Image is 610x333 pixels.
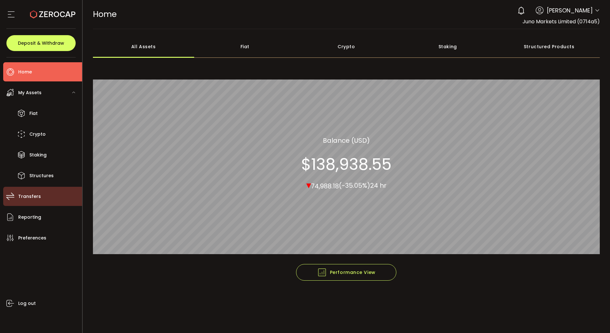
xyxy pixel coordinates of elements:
div: Crypto [296,35,397,58]
span: 24 hr [370,181,386,190]
iframe: Chat Widget [578,302,610,333]
span: Structures [29,171,54,180]
span: Preferences [18,233,46,243]
span: Juno Markets Limited (0714a5) [522,18,600,25]
span: (-35.05%) [339,181,370,190]
span: Reporting [18,213,41,222]
button: Performance View [296,264,396,281]
span: Home [18,67,32,77]
section: Balance (USD) [323,135,370,145]
div: Structured Products [499,35,600,58]
button: Deposit & Withdraw [6,35,76,51]
span: My Assets [18,88,42,97]
span: Log out [18,299,36,308]
div: Fiat [194,35,296,58]
div: Staking [397,35,499,58]
section: $138,938.55 [301,155,392,174]
span: Transfers [18,192,41,201]
span: [PERSON_NAME] [547,6,593,15]
span: Deposit & Withdraw [18,41,64,45]
span: Home [93,9,117,20]
span: Staking [29,150,47,160]
span: ▾ [306,178,311,192]
span: Crypto [29,130,46,139]
span: Fiat [29,109,38,118]
span: 74,988.18 [311,181,339,190]
div: All Assets [93,35,194,58]
span: Performance View [317,268,376,277]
